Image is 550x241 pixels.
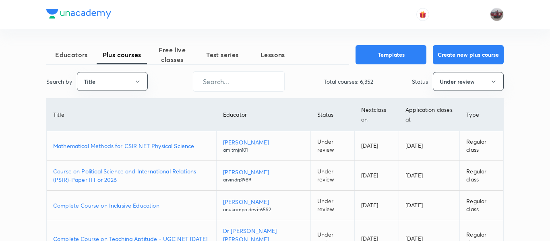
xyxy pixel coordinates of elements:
[433,45,504,64] button: Create new plus course
[97,50,147,60] span: Plus courses
[419,11,426,18] img: avatar
[193,71,284,92] input: Search...
[223,198,304,213] a: [PERSON_NAME]anukampa.devi-6592
[223,138,304,146] p: [PERSON_NAME]
[354,99,399,131] th: Next class on
[399,99,460,131] th: Application closes at
[47,99,216,131] th: Title
[53,142,210,150] a: Mathematical Methods for CSIR NET Physical Science
[223,168,304,183] a: [PERSON_NAME]arvindrp1989
[356,45,426,64] button: Templates
[460,191,503,220] td: Regular class
[460,99,503,131] th: Type
[324,77,373,86] p: Total courses: 6,352
[354,161,399,191] td: [DATE]
[223,198,304,206] p: [PERSON_NAME]
[223,138,304,154] a: [PERSON_NAME]amitrnjn101
[53,167,210,184] a: Course on Political Science and International Relations (PSIR)-Paper II For 2026
[354,131,399,161] td: [DATE]
[490,8,504,21] img: amirhussain Hussain
[223,146,304,154] p: amitrnjn101
[433,72,504,91] button: Under review
[46,9,111,21] a: Company Logo
[354,191,399,220] td: [DATE]
[310,161,354,191] td: Under review
[223,206,304,213] p: anukampa.devi-6592
[77,72,148,91] button: Title
[46,77,72,86] p: Search by
[223,168,304,176] p: [PERSON_NAME]
[53,201,210,210] a: Complete Course on Inclusive Education
[460,131,503,161] td: Regular class
[310,191,354,220] td: Under review
[460,161,503,191] td: Regular class
[399,191,460,220] td: [DATE]
[310,131,354,161] td: Under review
[399,131,460,161] td: [DATE]
[412,77,428,86] p: Status
[416,8,429,21] button: avatar
[310,99,354,131] th: Status
[216,99,310,131] th: Educator
[399,161,460,191] td: [DATE]
[46,50,97,60] span: Educators
[147,45,197,64] span: Free live classes
[248,50,298,60] span: Lessons
[223,176,304,183] p: arvindrp1989
[197,50,248,60] span: Test series
[46,9,111,19] img: Company Logo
